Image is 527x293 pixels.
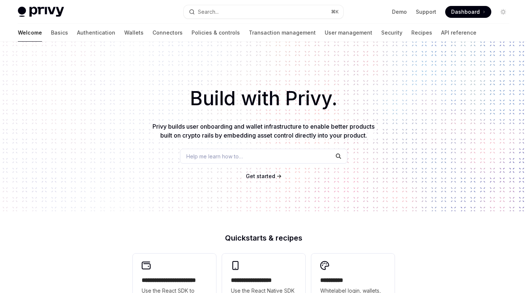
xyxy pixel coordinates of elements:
[18,24,42,42] a: Welcome
[325,24,372,42] a: User management
[133,234,395,242] h2: Quickstarts & recipes
[331,9,339,15] span: ⌘ K
[184,5,344,19] button: Open search
[411,24,432,42] a: Recipes
[381,24,402,42] a: Security
[392,8,407,16] a: Demo
[186,152,243,160] span: Help me learn how to…
[192,24,240,42] a: Policies & controls
[416,8,436,16] a: Support
[124,24,144,42] a: Wallets
[18,7,64,17] img: light logo
[51,24,68,42] a: Basics
[441,24,476,42] a: API reference
[152,24,183,42] a: Connectors
[12,84,515,113] h1: Build with Privy.
[198,7,219,16] div: Search...
[249,24,316,42] a: Transaction management
[445,6,491,18] a: Dashboard
[246,173,275,179] span: Get started
[497,6,509,18] button: Toggle dark mode
[246,173,275,180] a: Get started
[77,24,115,42] a: Authentication
[451,8,480,16] span: Dashboard
[152,123,375,139] span: Privy builds user onboarding and wallet infrastructure to enable better products built on crypto ...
